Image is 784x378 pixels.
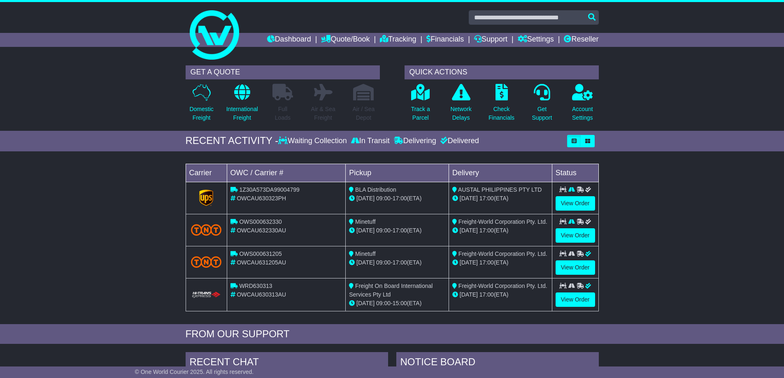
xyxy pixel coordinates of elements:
[405,65,599,79] div: QUICK ACTIONS
[239,250,282,257] span: OWS000631205
[450,105,471,122] p: Network Delays
[450,83,472,127] a: NetworkDelays
[349,283,433,298] span: Freight On Board International Services Pty Ltd
[189,105,213,122] p: Domestic Freight
[393,195,407,202] span: 17:00
[239,218,282,225] span: OWS000632330
[474,33,507,47] a: Support
[426,33,464,47] a: Financials
[488,83,515,127] a: CheckFinancials
[237,259,286,266] span: OWCAU631205AU
[376,300,391,306] span: 09:00
[239,283,272,289] span: WRD630313
[572,83,593,127] a: AccountSettings
[452,226,549,235] div: (ETA)
[479,195,494,202] span: 17:00
[226,105,258,122] p: International Freight
[396,352,599,374] div: NOTICE BOARD
[135,369,254,375] span: © One World Courier 2025. All rights reserved.
[356,195,375,202] span: [DATE]
[186,352,388,374] div: RECENT CHAT
[278,137,349,146] div: Waiting Collection
[226,83,258,127] a: InternationalFreight
[460,195,478,202] span: [DATE]
[227,164,346,182] td: OWC / Carrier #
[452,290,549,299] div: (ETA)
[460,291,478,298] span: [DATE]
[458,218,547,225] span: Freight-World Corporation Pty. Ltd.
[189,83,214,127] a: DomesticFreight
[186,65,380,79] div: GET A QUOTE
[376,227,391,234] span: 09:00
[393,259,407,266] span: 17:00
[572,105,593,122] p: Account Settings
[460,259,478,266] span: [DATE]
[199,190,213,206] img: GetCarrierServiceLogo
[267,33,311,47] a: Dashboard
[311,105,335,122] p: Air & Sea Freight
[191,256,222,267] img: TNT_Domestic.png
[239,186,299,193] span: 1Z30A573DA99004799
[349,137,392,146] div: In Transit
[460,227,478,234] span: [DATE]
[552,164,598,182] td: Status
[191,224,222,235] img: TNT_Domestic.png
[449,164,552,182] td: Delivery
[349,258,445,267] div: - (ETA)
[349,194,445,203] div: - (ETA)
[556,292,595,307] a: View Order
[376,259,391,266] span: 09:00
[518,33,554,47] a: Settings
[564,33,598,47] a: Reseller
[380,33,416,47] a: Tracking
[237,227,286,234] span: OWCAU632330AU
[393,227,407,234] span: 17:00
[479,291,494,298] span: 17:00
[349,226,445,235] div: - (ETA)
[479,259,494,266] span: 17:00
[346,164,449,182] td: Pickup
[356,300,375,306] span: [DATE]
[186,164,227,182] td: Carrier
[355,218,376,225] span: Minetuff
[191,291,222,299] img: HiTrans.png
[237,195,286,202] span: OWCAU630323PH
[489,105,514,122] p: Check Financials
[438,137,479,146] div: Delivered
[452,258,549,267] div: (ETA)
[411,105,430,122] p: Track a Parcel
[458,283,547,289] span: Freight-World Corporation Pty. Ltd.
[458,250,547,257] span: Freight-World Corporation Pty. Ltd.
[556,196,595,211] a: View Order
[349,299,445,308] div: - (ETA)
[393,300,407,306] span: 15:00
[355,186,396,193] span: BLA Distribution
[411,83,430,127] a: Track aParcel
[356,259,375,266] span: [DATE]
[355,250,376,257] span: Minetuff
[452,194,549,203] div: (ETA)
[353,105,375,122] p: Air / Sea Depot
[392,137,438,146] div: Delivering
[556,260,595,275] a: View Order
[186,328,599,340] div: FROM OUR SUPPORT
[356,227,375,234] span: [DATE]
[376,195,391,202] span: 09:00
[531,83,552,127] a: GetSupport
[321,33,370,47] a: Quote/Book
[556,228,595,243] a: View Order
[237,291,286,298] span: OWCAU630313AU
[532,105,552,122] p: Get Support
[186,135,279,147] div: RECENT ACTIVITY -
[272,105,293,122] p: Full Loads
[458,186,542,193] span: AUSTAL PHILIPPINES PTY LTD
[479,227,494,234] span: 17:00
